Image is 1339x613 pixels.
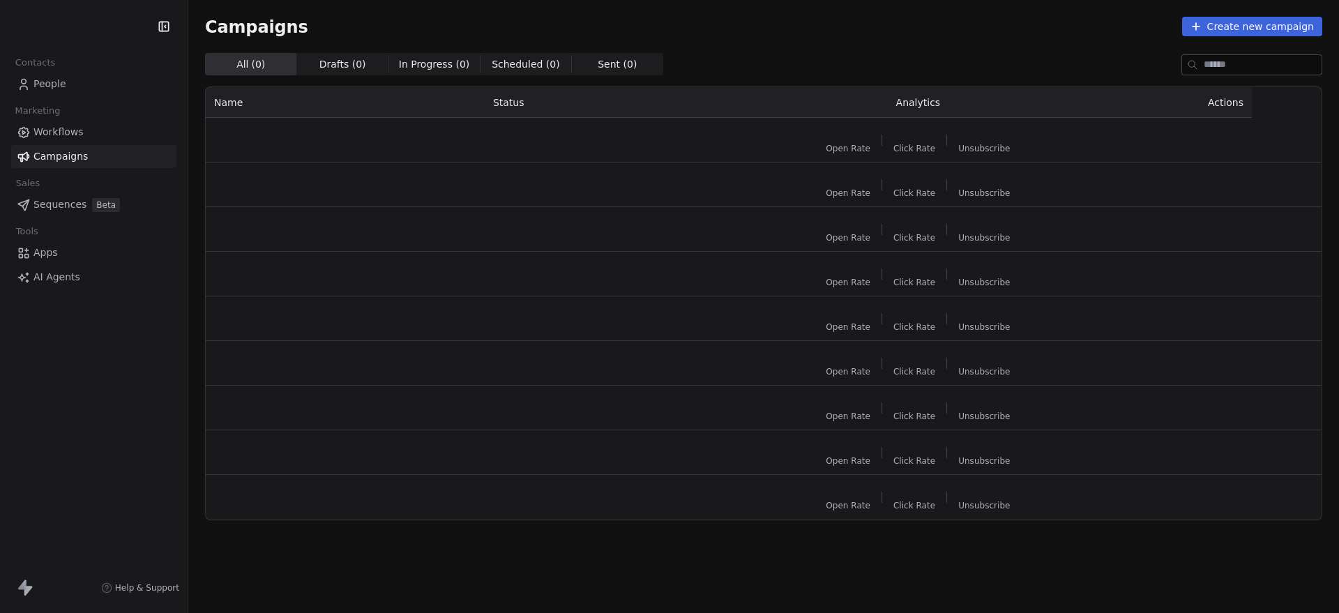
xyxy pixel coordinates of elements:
[958,366,1010,377] span: Unsubscribe
[319,57,366,72] span: Drafts ( 0 )
[958,143,1010,154] span: Unsubscribe
[893,143,935,154] span: Click Rate
[739,87,1098,118] th: Analytics
[958,321,1010,333] span: Unsubscribe
[33,245,58,260] span: Apps
[826,277,870,288] span: Open Rate
[33,125,84,139] span: Workflows
[598,57,637,72] span: Sent ( 0 )
[893,500,935,511] span: Click Rate
[893,321,935,333] span: Click Rate
[9,52,61,73] span: Contacts
[11,266,176,289] a: AI Agents
[1098,87,1252,118] th: Actions
[826,366,870,377] span: Open Rate
[11,241,176,264] a: Apps
[893,188,935,199] span: Click Rate
[485,87,739,118] th: Status
[11,193,176,216] a: SequencesBeta
[101,582,179,593] a: Help & Support
[33,149,88,164] span: Campaigns
[826,143,870,154] span: Open Rate
[826,455,870,467] span: Open Rate
[958,277,1010,288] span: Unsubscribe
[893,411,935,422] span: Click Rate
[893,277,935,288] span: Click Rate
[893,455,935,467] span: Click Rate
[206,87,485,118] th: Name
[958,455,1010,467] span: Unsubscribe
[205,17,308,36] span: Campaigns
[9,100,66,121] span: Marketing
[10,173,46,194] span: Sales
[893,366,935,377] span: Click Rate
[893,232,935,243] span: Click Rate
[33,77,66,91] span: People
[958,188,1010,199] span: Unsubscribe
[92,198,120,212] span: Beta
[826,232,870,243] span: Open Rate
[11,145,176,168] a: Campaigns
[958,232,1010,243] span: Unsubscribe
[826,411,870,422] span: Open Rate
[11,73,176,96] a: People
[826,188,870,199] span: Open Rate
[10,221,44,242] span: Tools
[399,57,470,72] span: In Progress ( 0 )
[115,582,179,593] span: Help & Support
[492,57,560,72] span: Scheduled ( 0 )
[33,197,86,212] span: Sequences
[958,411,1010,422] span: Unsubscribe
[33,270,80,285] span: AI Agents
[826,500,870,511] span: Open Rate
[826,321,870,333] span: Open Rate
[11,121,176,144] a: Workflows
[1182,17,1322,36] button: Create new campaign
[958,500,1010,511] span: Unsubscribe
